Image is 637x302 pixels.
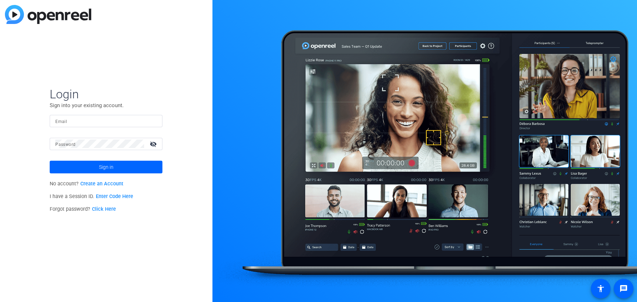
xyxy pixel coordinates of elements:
button: Sign in [50,161,162,173]
mat-label: Email [55,119,67,124]
span: Forgot password? [50,206,116,212]
mat-icon: message [619,284,628,293]
span: Sign in [99,158,113,176]
a: Click Here [92,206,116,212]
p: Sign into your existing account. [50,101,162,109]
mat-icon: visibility_off [146,139,162,149]
span: Login [50,87,162,101]
a: Create an Account [80,181,123,187]
a: Enter Code Here [96,193,133,199]
input: Enter Email Address [55,117,157,125]
span: No account? [50,181,123,187]
span: I have a Session ID. [50,193,133,199]
mat-label: Password [55,142,75,147]
img: blue-gradient.svg [5,5,91,24]
mat-icon: accessibility [596,284,605,293]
